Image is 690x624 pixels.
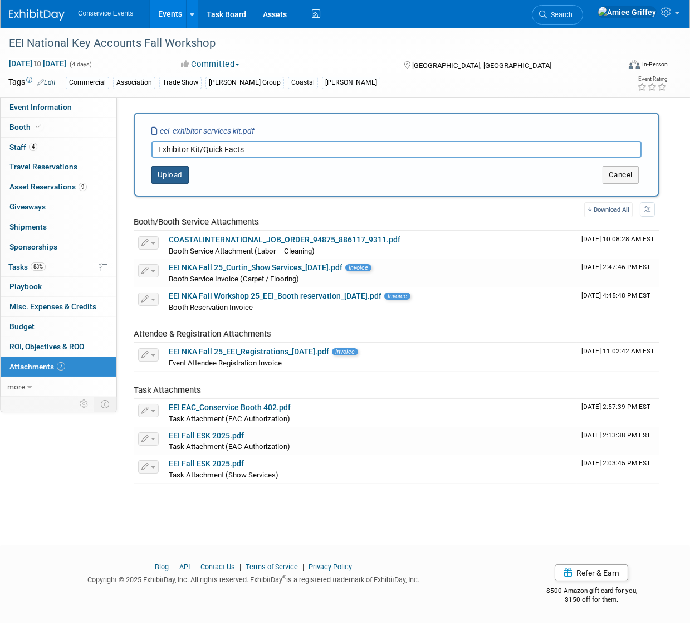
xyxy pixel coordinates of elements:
input: Enter description [151,141,642,158]
div: In-Person [642,60,668,69]
a: more [1,377,116,397]
span: Task Attachment (EAC Authorization) [169,415,290,423]
div: Association [113,77,155,89]
a: Contact Us [200,563,235,571]
a: Blog [155,563,169,571]
a: Search [532,5,583,25]
div: Event Format [572,58,668,75]
span: Booth/Booth Service Attachments [134,217,259,227]
span: Booth [9,123,43,131]
img: Amiee Griffey [598,6,657,18]
span: Invoice [345,264,371,271]
a: Giveaways [1,197,116,217]
img: ExhibitDay [9,9,65,21]
span: [GEOGRAPHIC_DATA], [GEOGRAPHIC_DATA] [412,61,551,70]
span: Staff [9,143,37,152]
span: Shipments [9,222,47,231]
td: Upload Timestamp [577,287,659,315]
a: Terms of Service [246,563,298,571]
td: Upload Timestamp [577,259,659,287]
button: Committed [178,58,244,70]
span: Invoice [332,348,358,355]
i: Booth reservation complete [36,124,41,130]
a: COASTALINTERNATIONAL_JOB_ORDER_94875_886117_9311.pdf [169,235,400,244]
span: Upload Timestamp [581,431,650,439]
div: Commercial [66,77,109,89]
span: 4 [29,143,37,151]
span: 7 [57,362,65,370]
div: EEI National Key Accounts Fall Workshop [5,33,611,53]
a: Event Information [1,97,116,117]
span: Budget [9,322,35,331]
div: $500 Amazon gift card for you, [516,579,668,604]
span: Tasks [8,262,46,271]
span: 9 [79,183,87,191]
a: Travel Reservations [1,157,116,177]
a: Misc. Expenses & Credits [1,297,116,316]
td: Upload Timestamp [577,427,659,455]
span: more [7,382,25,391]
span: Upload Timestamp [581,347,654,355]
span: [DATE] [DATE] [8,58,67,69]
span: | [300,563,307,571]
span: Task Attachment (EAC Authorization) [169,442,290,451]
button: Cancel [603,166,639,184]
span: ROI, Objectives & ROO [9,342,84,351]
div: Copyright © 2025 ExhibitDay, Inc. All rights reserved. ExhibitDay is a registered trademark of Ex... [8,572,499,585]
span: Upload Timestamp [581,291,650,299]
a: Refer & Earn [555,564,628,581]
td: Tags [8,76,56,89]
span: to [32,59,43,68]
span: Misc. Expenses & Credits [9,302,96,311]
a: EEI Fall ESK 2025.pdf [169,431,244,440]
a: Download All [584,202,633,217]
span: Upload Timestamp [581,403,650,411]
span: Booth Service Invoice (Carpet / Flooring) [169,275,299,283]
a: Edit [37,79,56,86]
span: | [237,563,244,571]
a: Budget [1,317,116,337]
span: Booth Service Attachment (Labor – Cleaning) [169,247,315,255]
span: Conservice Events [78,9,133,17]
div: [PERSON_NAME] [322,77,380,89]
a: EEI NKA Fall 25_Curtin_Show Services_[DATE].pdf [169,263,342,272]
button: Upload [151,166,189,184]
a: Attachments7 [1,357,116,377]
span: Attachments [9,362,65,371]
a: EEI Fall ESK 2025.pdf [169,459,244,468]
a: EEI EAC_Conservice Booth 402.pdf [169,403,291,412]
span: Upload Timestamp [581,459,650,467]
i: eei_exhibitor services kit.pdf [151,126,255,135]
a: Privacy Policy [309,563,352,571]
a: EEI NKA Fall 25_EEI_Registrations_[DATE].pdf [169,347,329,356]
span: Playbook [9,282,42,291]
a: Shipments [1,217,116,237]
img: Format-Inperson.png [629,60,640,69]
td: Upload Timestamp [577,455,659,483]
span: Upload Timestamp [581,235,654,243]
td: Personalize Event Tab Strip [75,397,94,411]
span: Event Attendee Registration Invoice [169,359,282,367]
span: Booth Reservation Invoice [169,303,253,311]
span: Travel Reservations [9,162,77,171]
a: Booth [1,118,116,137]
span: Invoice [384,292,410,300]
div: Event Rating [637,76,667,82]
span: Task Attachments [134,385,201,395]
span: Search [547,11,572,19]
span: | [170,563,178,571]
span: Giveaways [9,202,46,211]
div: Coastal [288,77,318,89]
td: Upload Timestamp [577,231,659,259]
div: [PERSON_NAME] Group [205,77,284,89]
div: $150 off for them. [516,595,668,604]
span: Sponsorships [9,242,57,251]
span: Attendee & Registration Attachments [134,329,271,339]
span: Upload Timestamp [581,263,650,271]
a: Asset Reservations9 [1,177,116,197]
td: Upload Timestamp [577,343,659,371]
span: | [192,563,199,571]
a: ROI, Objectives & ROO [1,337,116,357]
a: Sponsorships [1,237,116,257]
span: Asset Reservations [9,182,87,191]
